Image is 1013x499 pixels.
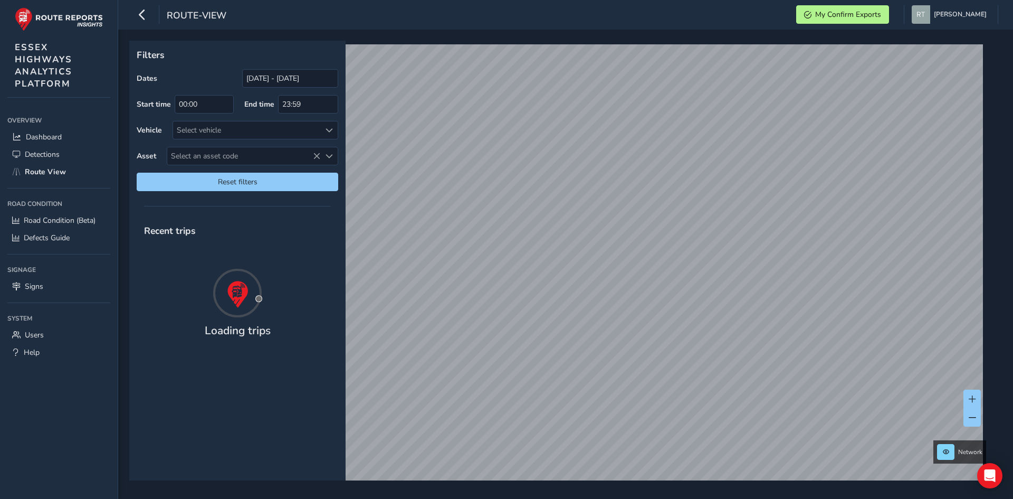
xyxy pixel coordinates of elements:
span: Route View [25,167,66,177]
span: Detections [25,149,60,159]
span: ESSEX HIGHWAYS ANALYTICS PLATFORM [15,41,72,90]
label: Start time [137,99,171,109]
label: End time [244,99,274,109]
label: Asset [137,151,156,161]
div: Signage [7,262,110,278]
span: Defects Guide [24,233,70,243]
a: Dashboard [7,128,110,146]
label: Dates [137,73,157,83]
a: Signs [7,278,110,295]
div: Select vehicle [173,121,320,139]
a: Detections [7,146,110,163]
span: Dashboard [26,132,62,142]
span: Reset filters [145,177,330,187]
label: Vehicle [137,125,162,135]
div: Select an asset code [320,147,338,165]
div: Open Intercom Messenger [977,463,1002,488]
span: Users [25,330,44,340]
button: Reset filters [137,173,338,191]
a: Users [7,326,110,344]
button: My Confirm Exports [796,5,889,24]
span: Road Condition (Beta) [24,215,95,225]
span: My Confirm Exports [815,10,881,20]
a: Road Condition (Beta) [7,212,110,229]
span: [PERSON_NAME] [934,5,987,24]
div: Overview [7,112,110,128]
span: Recent trips [137,217,203,244]
div: Road Condition [7,196,110,212]
p: Filters [137,48,338,62]
canvas: Map [133,44,983,493]
a: Route View [7,163,110,181]
button: [PERSON_NAME] [912,5,990,24]
div: System [7,310,110,326]
a: Help [7,344,110,361]
a: Defects Guide [7,229,110,247]
span: Select an asset code [167,147,320,165]
span: Network [958,448,982,456]
span: Signs [25,281,43,291]
h4: Loading trips [205,324,271,337]
img: rr logo [15,7,103,31]
span: Help [24,347,40,357]
span: route-view [167,9,226,24]
img: diamond-layout [912,5,930,24]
